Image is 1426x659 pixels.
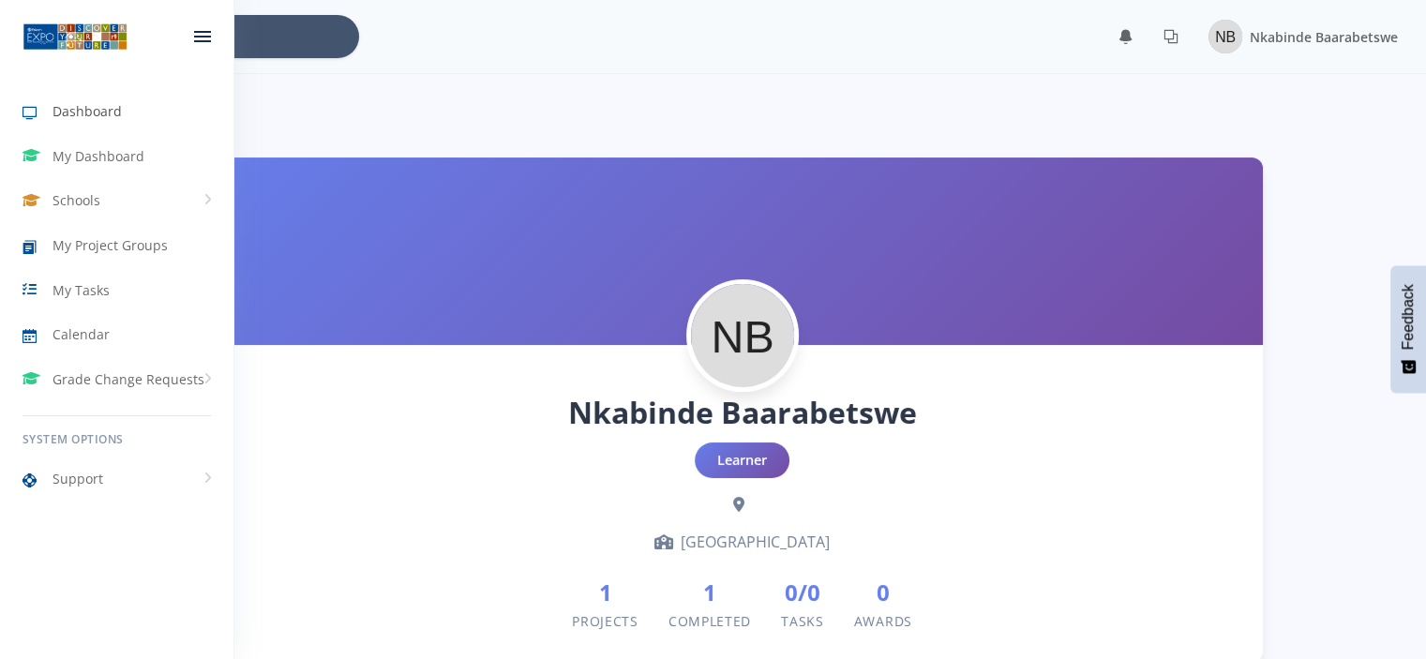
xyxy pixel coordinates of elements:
[781,576,824,609] span: 0/0
[572,576,638,609] span: 1
[252,390,1233,435] h1: Nkabinde Baarabetswe
[854,612,912,630] span: Awards
[53,146,144,166] span: My Dashboard
[23,22,128,52] img: ...
[53,280,110,300] span: My Tasks
[252,531,1233,553] div: [GEOGRAPHIC_DATA]
[1390,265,1426,393] button: Feedback - Show survey
[53,190,100,210] span: Schools
[53,369,204,389] span: Grade Change Requests
[1250,28,1398,46] span: Nkabinde Baarabetswe
[53,469,103,488] span: Support
[691,284,794,387] img: Profile Picture
[1208,20,1242,53] img: Image placeholder
[854,576,912,609] span: 0
[781,612,824,630] span: Tasks
[53,101,122,121] span: Dashboard
[53,324,110,344] span: Calendar
[668,576,751,609] span: 1
[125,15,359,58] input: Search
[695,442,789,478] div: Learner
[572,612,638,630] span: Projects
[1193,16,1398,57] a: Image placeholder Nkabinde Baarabetswe
[23,431,211,448] h6: System Options
[668,612,751,630] span: Completed
[53,235,168,255] span: My Project Groups
[1400,284,1417,350] span: Feedback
